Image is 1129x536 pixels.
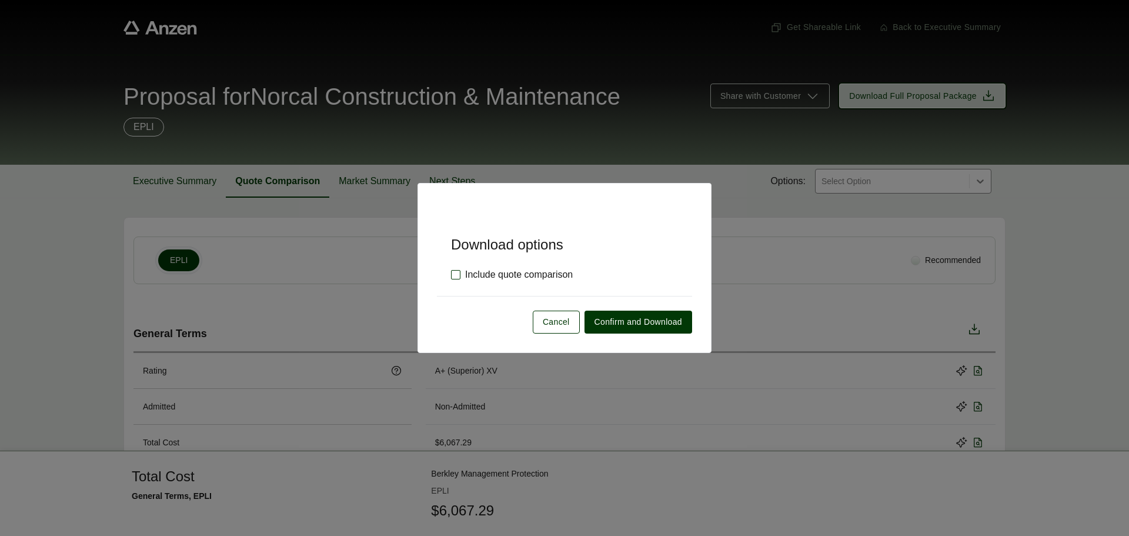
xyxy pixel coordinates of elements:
[437,217,692,254] h5: Download options
[533,311,580,334] button: Cancel
[584,311,692,334] button: Confirm and Download
[451,268,573,282] label: Include quote comparison
[543,316,570,328] span: Cancel
[594,316,682,328] span: Confirm and Download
